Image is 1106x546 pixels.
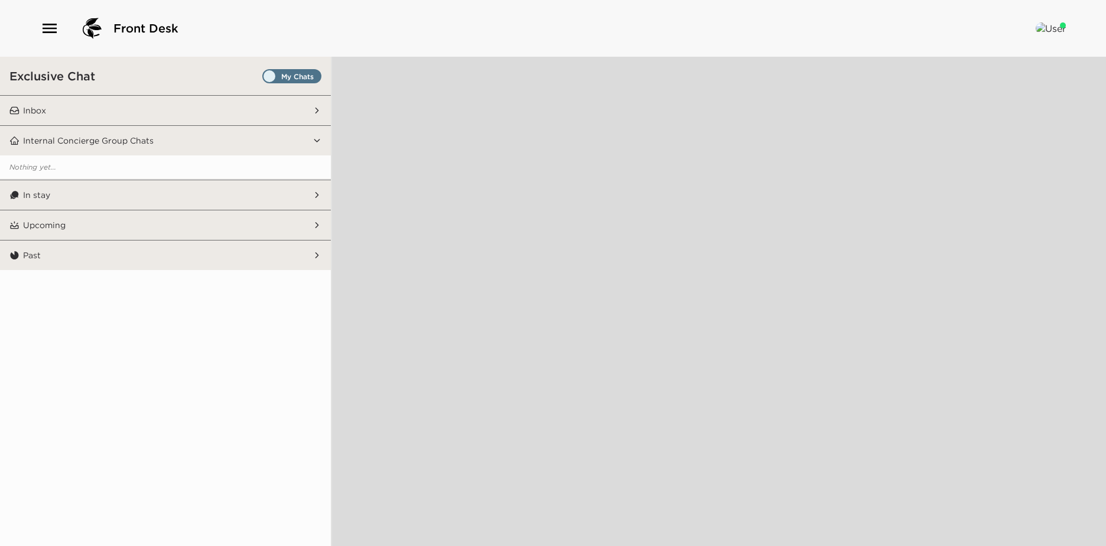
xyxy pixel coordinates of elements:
[19,126,313,155] button: Internal Concierge Group Chats
[1036,22,1066,34] img: User
[113,20,178,37] span: Front Desk
[9,69,95,83] h3: Exclusive Chat
[23,220,66,230] p: Upcoming
[19,240,313,270] button: Past
[23,250,41,261] p: Past
[19,96,313,125] button: Inbox
[262,69,321,83] label: Set all destinations
[23,135,154,146] p: Internal Concierge Group Chats
[23,190,50,200] p: In stay
[23,105,46,116] p: Inbox
[19,210,313,240] button: Upcoming
[19,180,313,210] button: In stay
[78,14,106,43] img: logo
